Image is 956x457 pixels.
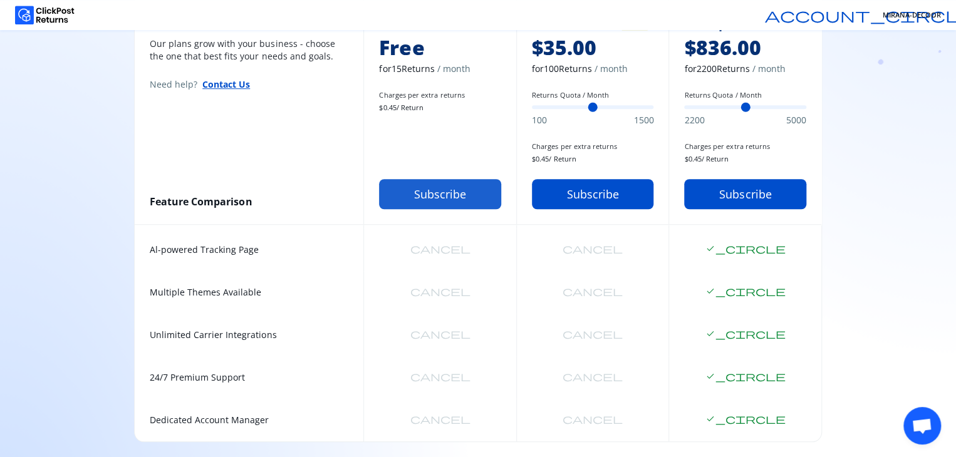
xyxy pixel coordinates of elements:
[379,179,501,209] button: Subscribe
[752,63,786,75] span: / month
[150,329,348,341] span: Unlimited Carrier Integrations
[595,63,628,75] span: / month
[150,286,348,299] span: Multiple Themes Available
[883,10,941,20] span: MIRANA-DECOOR
[532,90,654,100] label: Returns Quota / Month
[705,329,786,339] span: check_circle
[705,414,786,424] span: check_circle
[563,286,623,296] span: cancel
[532,154,654,164] span: $ 0.45 / Return
[379,35,501,60] span: Free
[150,414,348,426] span: Dedicated Account Manager
[202,78,250,91] button: Contact Us
[150,371,348,384] span: 24/7 Premium Support
[532,114,547,126] span: 100
[532,63,654,75] span: for 100 Returns
[150,38,348,63] p: Our plans grow with your business - choose the one that best fits your needs and goals.
[684,154,806,164] span: $ 0.45 / Return
[15,6,75,24] img: Logo
[150,78,197,91] span: Need help?
[633,114,653,126] span: 1500
[379,103,501,113] span: $ 0.45 / Return
[410,329,470,339] span: cancel
[410,371,470,381] span: cancel
[684,63,806,75] span: for 2200 Returns
[903,407,941,444] div: Open chat
[532,35,654,60] span: $35.00
[563,371,623,381] span: cancel
[705,286,786,296] span: check_circle
[379,90,501,100] span: Charges per extra returns
[563,414,623,424] span: cancel
[684,141,806,151] span: Charges per extra returns
[684,90,806,100] label: Returns Quota / Month
[379,63,501,75] span: for 15 Returns
[684,35,806,60] span: $836.00
[410,286,470,296] span: cancel
[532,141,654,151] span: Charges per extra returns
[563,244,623,254] span: cancel
[410,414,470,424] span: cancel
[786,114,806,126] span: 5000
[437,63,470,75] span: / month
[684,179,806,209] button: Subscribe
[563,329,623,339] span: cancel
[532,179,654,209] button: Subscribe
[410,244,470,254] span: cancel
[150,244,348,256] span: Al-powered Tracking Page
[150,195,252,208] span: Feature Comparison
[705,244,786,254] span: check_circle
[684,114,704,126] span: 2200
[705,371,786,381] span: check_circle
